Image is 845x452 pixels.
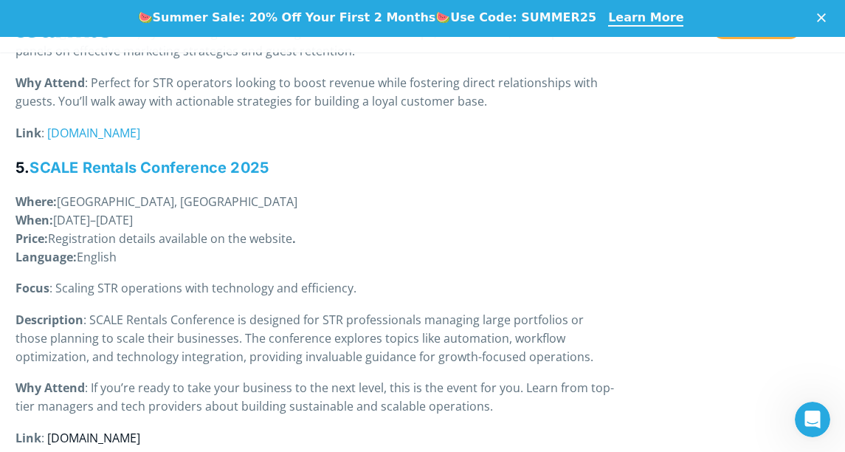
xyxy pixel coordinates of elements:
[47,430,140,446] span: [DOMAIN_NAME]
[15,249,77,265] b: Language:
[48,230,292,247] span: Registration details available on the website
[15,380,614,414] span: : If you’re ready to take your business to the next level, this is the event for you. Learn from ...
[15,125,41,141] b: Link
[15,212,53,228] b: When:
[15,312,593,365] span: : SCALE Rentals Conference is designed for STR professionals managing large portfolios or those p...
[817,13,832,22] div: Close
[77,249,117,265] span: English
[15,75,85,91] b: Why Attend
[15,380,85,396] b: Why Attend
[49,280,356,296] span: : Scaling STR operations with technology and efficiency.
[15,230,48,247] b: Price:
[30,159,269,177] a: SCALE Rentals Conference 2025
[15,159,30,177] b: 5.
[15,430,41,446] b: Link
[15,194,57,210] b: Where:
[608,10,683,27] a: Learn More
[15,312,83,328] b: Description
[57,194,297,210] span: [GEOGRAPHIC_DATA], [GEOGRAPHIC_DATA]
[292,230,296,247] b: .
[795,402,830,437] iframe: Intercom live chat
[153,10,436,24] b: Summer Sale: 20% Off Your First 2 Months
[15,75,598,109] span: : Perfect for STR operators looking to boost revenue while fostering direct relationships with gu...
[41,125,44,141] span: :
[44,125,140,141] a: [DOMAIN_NAME]
[450,10,596,24] b: Use Code: SUMMER25
[41,430,44,446] span: :
[53,212,133,228] span: [DATE]–[DATE]
[15,280,49,296] b: Focus
[47,125,140,141] span: [DOMAIN_NAME]
[138,10,597,25] div: 🍉 🍉
[44,430,140,446] a: [DOMAIN_NAME]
